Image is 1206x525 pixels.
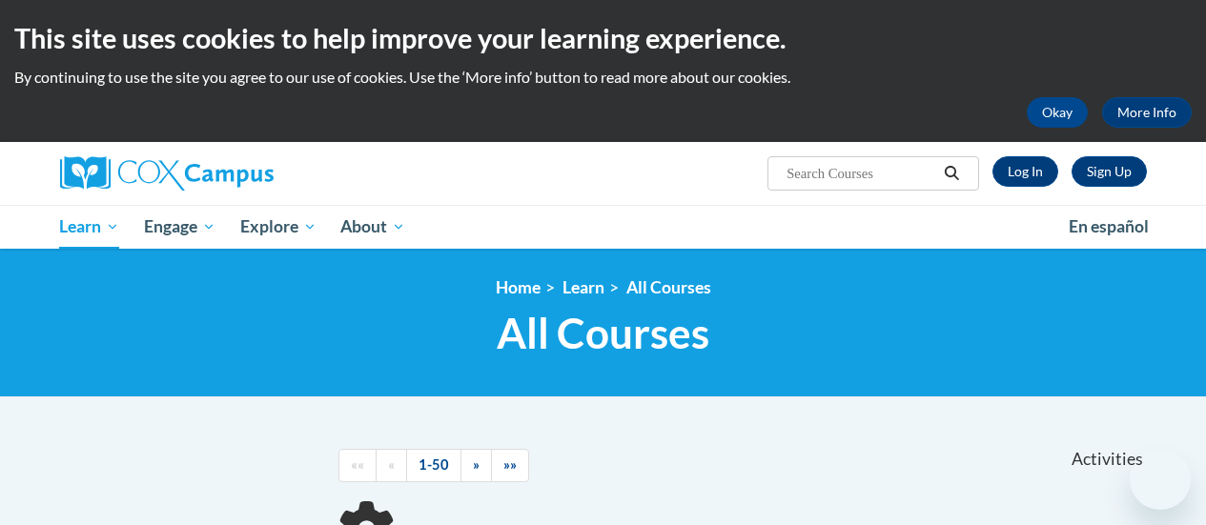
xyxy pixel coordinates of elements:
span: En español [1069,216,1149,236]
iframe: Button to launch messaging window [1130,449,1191,510]
button: Okay [1027,97,1088,128]
p: By continuing to use the site you agree to our use of cookies. Use the ‘More info’ button to read... [14,67,1192,88]
span: » [473,456,480,473]
a: Register [1072,156,1147,187]
span: Explore [240,215,317,238]
a: About [328,205,418,249]
a: En español [1056,207,1161,247]
a: All Courses [626,277,711,297]
a: Next [460,449,492,482]
a: Previous [376,449,407,482]
a: Learn [48,205,133,249]
span: All Courses [497,308,709,358]
a: End [491,449,529,482]
a: 1-50 [406,449,461,482]
div: Main menu [46,205,1161,249]
a: Home [496,277,541,297]
span: «« [351,456,364,473]
span: About [340,215,405,238]
a: More Info [1102,97,1192,128]
span: Engage [144,215,215,238]
img: Cox Campus [60,156,274,191]
span: « [388,456,395,473]
span: Learn [59,215,119,238]
a: Explore [228,205,329,249]
input: Search Courses [785,162,937,185]
a: Cox Campus [60,156,403,191]
a: Begining [338,449,377,482]
a: Learn [562,277,604,297]
span: »» [503,456,517,473]
button: Search [937,162,966,185]
h2: This site uses cookies to help improve your learning experience. [14,19,1192,57]
a: Log In [992,156,1058,187]
span: Activities [1072,449,1143,470]
a: Engage [132,205,228,249]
